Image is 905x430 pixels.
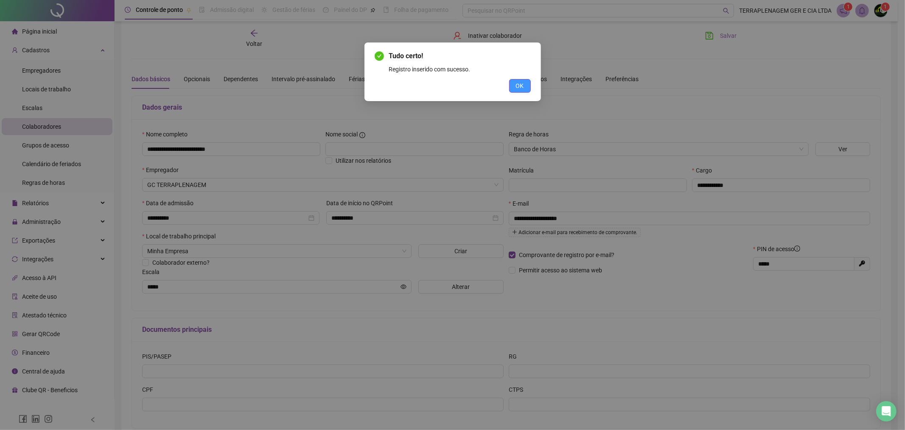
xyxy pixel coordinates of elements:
[516,81,524,91] span: OK
[876,401,897,422] div: Open Intercom Messenger
[389,52,423,60] span: Tudo certo!
[375,51,384,61] span: check-circle
[389,66,471,73] span: Registro inserido com sucesso.
[509,79,531,93] button: OK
